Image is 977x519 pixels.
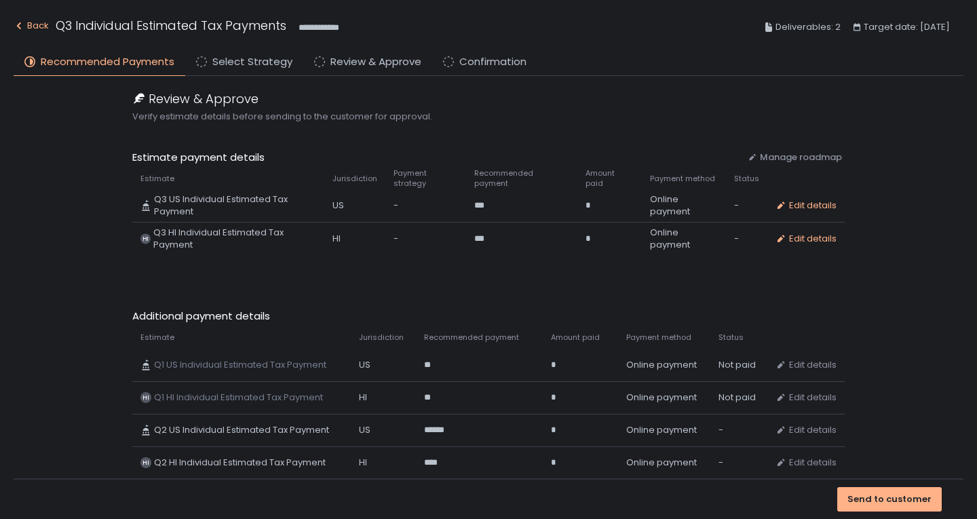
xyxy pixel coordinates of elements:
button: Edit details [775,424,837,436]
span: Q2 HI Individual Estimated Tax Payment [154,457,326,469]
button: Back [14,16,49,39]
span: Payment method [650,174,715,184]
div: HI [359,391,408,404]
span: Recommended payment [474,168,569,189]
span: Recommended Payments [41,54,174,70]
text: HI [142,393,149,402]
div: - [394,233,458,245]
text: HI [142,459,149,467]
span: Confirmation [459,54,526,70]
span: Status [719,332,744,343]
span: Review & Approve [149,90,258,108]
div: Not paid [719,359,759,371]
span: Estimate [140,174,174,184]
div: - [734,199,759,212]
h1: Q3 Individual Estimated Tax Payments [56,16,286,35]
span: Q3 US Individual Estimated Tax Payment [154,193,316,218]
span: Online payment [626,391,697,404]
div: US [332,199,377,212]
span: Select Strategy [212,54,292,70]
span: Additional payment details [132,309,845,324]
span: Payment strategy [394,168,458,189]
button: Send to customer [837,487,942,512]
span: Estimate payment details [132,150,737,166]
span: Online payment [626,457,697,469]
div: Not paid [719,391,759,404]
div: - [719,424,759,436]
span: Jurisdiction [332,174,377,184]
span: Jurisdiction [359,332,404,343]
span: Q1 HI Individual Estimated Tax Payment [154,391,323,404]
div: Send to customer [847,493,932,505]
div: - [734,233,759,245]
button: Manage roadmap [748,151,842,164]
div: US [359,359,408,371]
div: HI [332,233,377,245]
span: Review & Approve [330,54,421,70]
text: HI [142,234,149,242]
span: Online payment [626,424,697,436]
div: HI [359,457,408,469]
span: Verify estimate details before sending to the customer for approval. [132,111,845,123]
div: - [719,457,759,469]
span: Payment method [626,332,691,343]
button: Edit details [775,199,837,212]
button: Edit details [775,391,837,404]
span: Amount paid [551,332,600,343]
span: Status [734,174,759,184]
span: Online payment [626,359,697,371]
div: - [394,199,458,212]
span: Online payment [650,193,718,218]
div: Back [14,18,49,34]
button: Edit details [775,233,837,245]
span: Q3 HI Individual Estimated Tax Payment [153,227,316,251]
span: Estimate [140,332,174,343]
button: Edit details [775,457,837,469]
span: Recommended payment [424,332,519,343]
span: Amount paid [586,168,634,189]
span: Manage roadmap [760,151,842,164]
button: Edit details [775,359,837,371]
span: Deliverables: 2 [775,19,841,35]
span: Q1 US Individual Estimated Tax Payment [154,359,326,371]
span: Q2 US Individual Estimated Tax Payment [154,424,329,436]
div: US [359,424,408,436]
span: Target date: [DATE] [864,19,950,35]
span: Online payment [650,227,718,251]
